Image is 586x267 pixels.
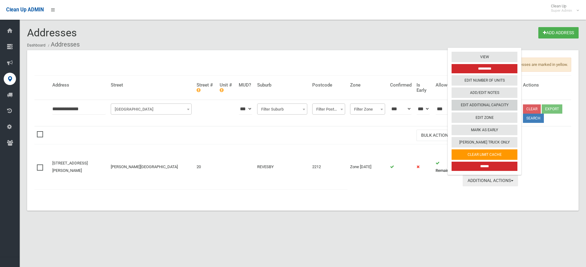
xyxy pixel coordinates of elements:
a: Clear Limit Cache [452,149,517,160]
a: Edit Number of Units [452,75,517,86]
h4: Zone [350,83,385,88]
a: Add/Edit Notes [452,87,517,98]
span: Clean Up ADMIN [6,7,44,13]
td: 0 [433,144,460,189]
h4: Postcode [312,83,345,88]
h4: Allowed [436,83,458,88]
h4: Street # [197,83,215,93]
h4: Unit # [220,83,234,93]
span: Addresses [27,26,77,39]
span: Filter Street [112,105,190,114]
span: Unconfirmed addresses are marked in yellow. [482,58,571,72]
span: Filter Zone [350,103,385,115]
span: Clean Up [548,4,578,13]
h4: Suburb [257,83,307,88]
h4: Is Early [417,83,431,93]
small: Super Admin [551,8,572,13]
td: REVESBY [255,144,310,189]
li: Addresses [46,39,80,50]
button: Export [542,104,562,114]
a: Clear [523,104,541,114]
td: [PERSON_NAME][GEOGRAPHIC_DATA] [108,144,194,189]
strong: Remaining: [436,168,455,173]
button: Bulk Actions [417,130,458,141]
h4: Street [111,83,192,88]
a: [PERSON_NAME] Truck Only [452,137,517,148]
button: Search [523,114,544,123]
span: Filter Street [111,103,192,115]
a: View [452,52,517,62]
a: Add Address [538,27,579,38]
span: Filter Suburb [257,103,307,115]
td: 2212 [310,144,348,189]
h4: MUD? [239,83,253,88]
h4: Confirmed [390,83,412,88]
a: Edit Zone [452,112,517,123]
span: Filter Postcode [312,103,345,115]
span: Filter Postcode [314,105,344,114]
td: 20 [194,144,217,189]
span: Filter Zone [352,105,383,114]
a: [STREET_ADDRESS][PERSON_NAME] [52,161,88,173]
a: Edit Additional Capacity [452,100,517,111]
h4: Address [52,83,106,88]
a: Mark As Early [452,125,517,135]
button: Additional Actions [463,175,518,186]
a: Dashboard [27,43,46,47]
h4: Actions [523,83,569,88]
span: Filter Suburb [259,105,306,114]
td: Zone [DATE] [348,144,387,189]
